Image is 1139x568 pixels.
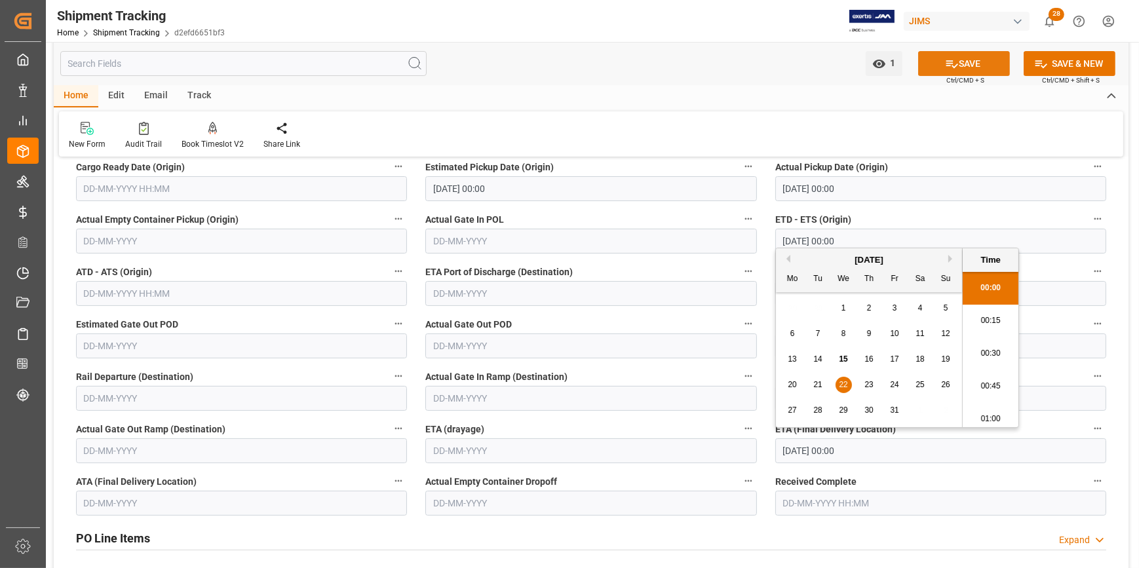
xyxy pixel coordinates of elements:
input: DD-MM-YYYY HH:MM [775,438,1106,463]
input: DD-MM-YYYY [76,386,407,411]
button: Actual Pickup Date (Origin) [1089,158,1106,175]
div: Home [54,85,98,107]
span: Actual Gate Out POD [425,318,512,331]
button: Actual Gate In Ramp (Destination) [740,368,757,385]
input: DD-MM-YYYY [425,229,756,254]
div: Choose Thursday, October 9th, 2025 [861,326,878,342]
div: We [836,271,852,288]
div: Choose Saturday, October 11th, 2025 [912,326,929,342]
input: DD-MM-YYYY [76,333,407,358]
span: 8 [841,329,846,338]
span: 1 [886,58,896,68]
button: Help Center [1064,7,1094,36]
button: Actual Gate Out POD [740,315,757,332]
div: Choose Friday, October 31st, 2025 [887,402,903,419]
img: Exertis%20JAM%20-%20Email%20Logo.jpg_1722504956.jpg [849,10,895,33]
button: ETA Port of Discharge (Destination) [740,263,757,280]
div: Choose Tuesday, October 7th, 2025 [810,326,826,342]
span: 9 [867,329,872,338]
div: Choose Wednesday, October 15th, 2025 [836,351,852,368]
div: month 2025-10 [780,295,959,423]
input: DD-MM-YYYY HH:MM [76,176,407,201]
button: Actual Loading On Train (Destination) [1089,315,1106,332]
div: [DATE] [776,254,962,267]
span: Estimated Gate Out POD [76,318,178,331]
span: Actual Pickup Date (Origin) [775,161,888,174]
div: Choose Thursday, October 23rd, 2025 [861,377,878,393]
button: SAVE [918,51,1010,76]
div: Choose Sunday, October 12th, 2025 [938,326,954,342]
button: Previous Month [782,255,790,263]
span: 29 [839,406,847,415]
input: DD-MM-YYYY [425,281,756,306]
span: 11 [916,329,924,338]
input: DD-MM-YYYY [425,386,756,411]
span: 1 [841,303,846,312]
input: DD-MM-YYYY HH:MM [775,176,1106,201]
div: Choose Friday, October 24th, 2025 [887,377,903,393]
span: 19 [941,354,950,364]
button: Estimated Gate Out POD [390,315,407,332]
div: Book Timeslot V2 [182,138,244,150]
span: 31 [890,406,898,415]
a: Home [57,28,79,37]
div: Choose Friday, October 10th, 2025 [887,326,903,342]
span: Rail Departure (Destination) [76,370,193,384]
div: Choose Monday, October 20th, 2025 [784,377,801,393]
span: Ctrl/CMD + Shift + S [1042,75,1100,85]
div: Fr [887,271,903,288]
span: 6 [790,329,795,338]
button: Unloaded From Rail (Destination) [1089,368,1106,385]
span: ETA (drayage) [425,423,484,436]
span: Actual Gate Out Ramp (Destination) [76,423,225,436]
span: Actual Gate In POL [425,213,504,227]
span: 14 [813,354,822,364]
button: Actual Empty Container Pickup (Origin) [390,210,407,227]
div: Choose Wednesday, October 8th, 2025 [836,326,852,342]
span: 16 [864,354,873,364]
div: Track [178,85,221,107]
span: 7 [816,329,820,338]
span: Actual Gate In Ramp (Destination) [425,370,568,384]
span: ETA Port of Discharge (Destination) [425,265,573,279]
span: Actual Empty Container Pickup (Origin) [76,213,239,227]
span: 21 [813,380,822,389]
div: Choose Saturday, October 25th, 2025 [912,377,929,393]
div: Choose Monday, October 13th, 2025 [784,351,801,368]
li: 00:15 [963,305,1018,337]
div: Choose Monday, October 6th, 2025 [784,326,801,342]
span: 28 [1049,8,1064,21]
div: Choose Saturday, October 18th, 2025 [912,351,929,368]
div: Choose Thursday, October 16th, 2025 [861,351,878,368]
button: ATD - ATS (Origin) [390,263,407,280]
a: Shipment Tracking [93,28,160,37]
div: Choose Tuesday, October 14th, 2025 [810,351,826,368]
div: Choose Wednesday, October 22nd, 2025 [836,377,852,393]
button: ETA (drayage) [740,420,757,437]
span: Ctrl/CMD + S [946,75,984,85]
div: Th [861,271,878,288]
span: ATD - ATS (Origin) [76,265,152,279]
input: DD-MM-YYYY [425,333,756,358]
li: 01:00 [963,403,1018,436]
button: ETA (Final Delivery Location) [1089,420,1106,437]
span: 15 [839,354,847,364]
span: Actual Empty Container Dropoff [425,475,557,489]
div: Choose Tuesday, October 21st, 2025 [810,377,826,393]
input: DD-MM-YYYY [76,491,407,516]
span: 18 [916,354,924,364]
div: Su [938,271,954,288]
button: open menu [866,51,902,76]
div: Shipment Tracking [57,6,225,26]
button: Actual Empty Container Dropoff [740,472,757,489]
span: Received Complete [775,475,857,489]
button: ATA (Final Delivery Location) [390,472,407,489]
span: 28 [813,406,822,415]
button: ATA Port of Discharge (Destination) [1089,263,1106,280]
span: 22 [839,380,847,389]
div: Audit Trail [125,138,162,150]
button: Rail Departure (Destination) [390,368,407,385]
div: Choose Sunday, October 5th, 2025 [938,300,954,316]
input: DD-MM-YYYY [76,438,407,463]
button: Cargo Ready Date (Origin) [390,158,407,175]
